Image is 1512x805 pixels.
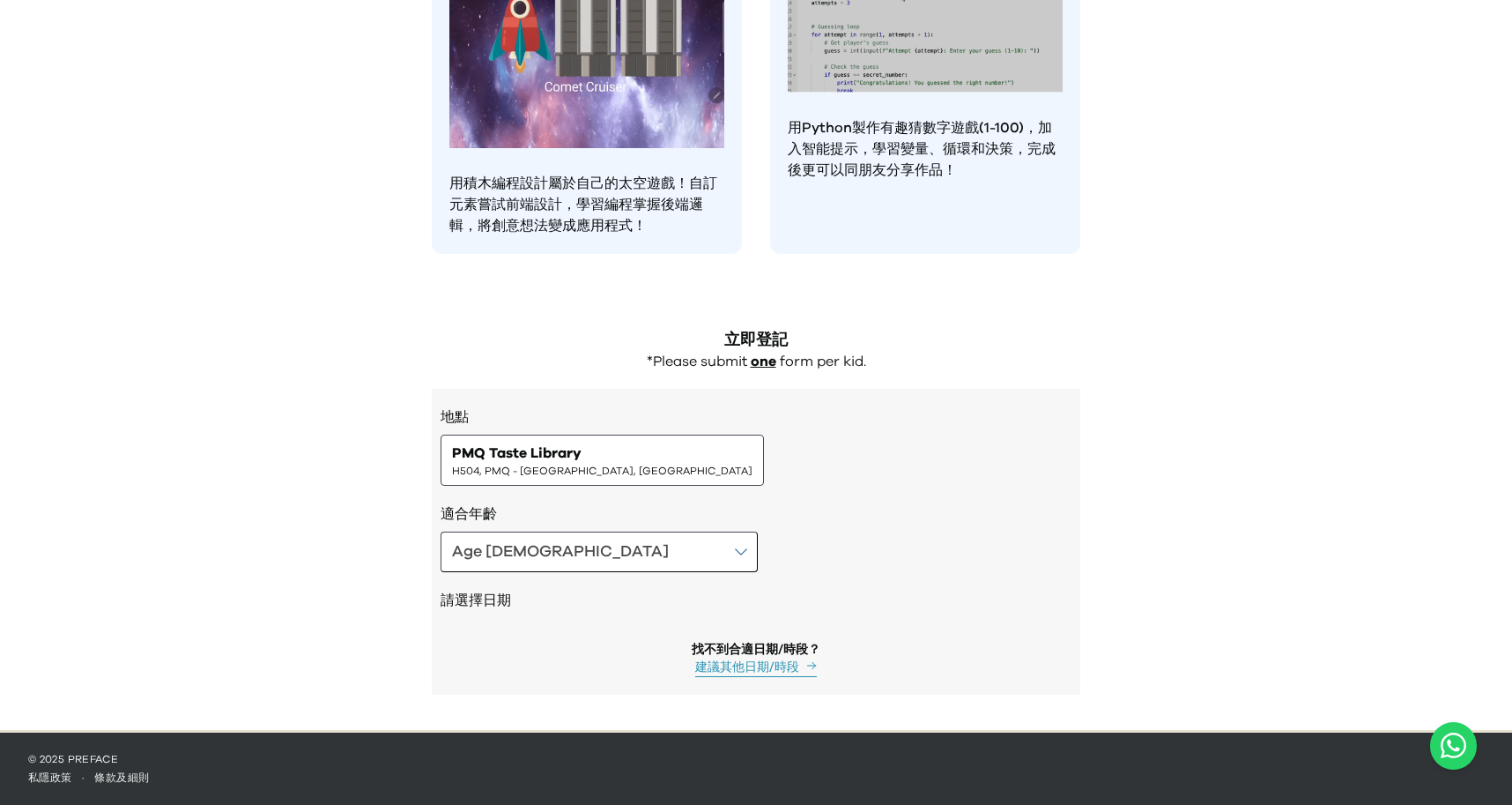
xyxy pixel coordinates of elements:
[28,772,71,783] a: 私隱政策
[695,659,817,677] button: 建議其他日期/時段
[1430,722,1477,770] button: Open WhatsApp chat
[441,590,1071,611] h2: 請選擇日期
[28,752,1484,766] p: © 2025 Preface
[94,772,149,783] a: 條款及細則
[441,532,758,572] button: Age [DEMOGRAPHIC_DATA]
[452,540,669,564] div: Age [DEMOGRAPHIC_DATA]
[432,353,1080,371] div: *Please submit form per kid.
[441,503,1071,525] h3: 適合年齡
[449,173,724,236] p: 用積木編程設計屬於自己的太空遊戲！自訂元素嘗試前端設計，學習編程掌握後端邏輯，將創意想法變成應用程式！
[788,117,1063,181] p: 用Python製作有趣猜數字遊戲(1-100)，加入智能提示，學習變量、循環和決策，完成後更可以同朋友分享作品！
[71,772,94,783] span: ·
[452,464,752,478] span: H504, PMQ - [GEOGRAPHIC_DATA], [GEOGRAPHIC_DATA]
[452,443,582,464] span: PMQ Taste Library
[441,406,1071,428] h3: 地點
[1430,722,1477,770] a: Chat with us on WhatsApp
[692,641,820,659] div: 找不到合適日期/時段？
[751,353,776,371] p: one
[432,328,1080,353] h2: 立即登記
